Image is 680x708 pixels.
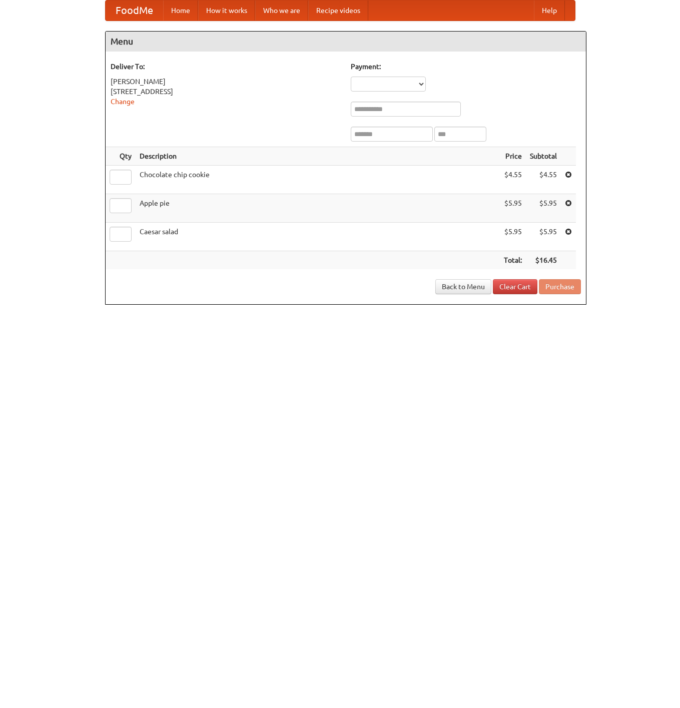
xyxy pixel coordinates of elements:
[526,147,561,166] th: Subtotal
[106,1,163,21] a: FoodMe
[493,279,537,294] a: Clear Cart
[111,87,341,97] div: [STREET_ADDRESS]
[500,251,526,270] th: Total:
[435,279,491,294] a: Back to Menu
[106,32,586,52] h4: Menu
[534,1,565,21] a: Help
[111,62,341,72] h5: Deliver To:
[106,147,136,166] th: Qty
[111,77,341,87] div: [PERSON_NAME]
[136,147,500,166] th: Description
[526,251,561,270] th: $16.45
[500,147,526,166] th: Price
[255,1,308,21] a: Who we are
[539,279,581,294] button: Purchase
[111,98,135,106] a: Change
[136,166,500,194] td: Chocolate chip cookie
[351,62,581,72] h5: Payment:
[308,1,368,21] a: Recipe videos
[198,1,255,21] a: How it works
[500,194,526,223] td: $5.95
[526,223,561,251] td: $5.95
[500,166,526,194] td: $4.55
[500,223,526,251] td: $5.95
[136,194,500,223] td: Apple pie
[163,1,198,21] a: Home
[526,166,561,194] td: $4.55
[136,223,500,251] td: Caesar salad
[526,194,561,223] td: $5.95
